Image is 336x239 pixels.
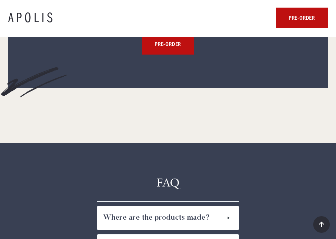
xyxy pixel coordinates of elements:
a: APOLIS [8,11,55,25]
a: pre-order [142,34,194,55]
h4: Where are the products made? [103,212,210,223]
h3: FAQ [156,176,180,190]
a: pre-order [276,8,328,28]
